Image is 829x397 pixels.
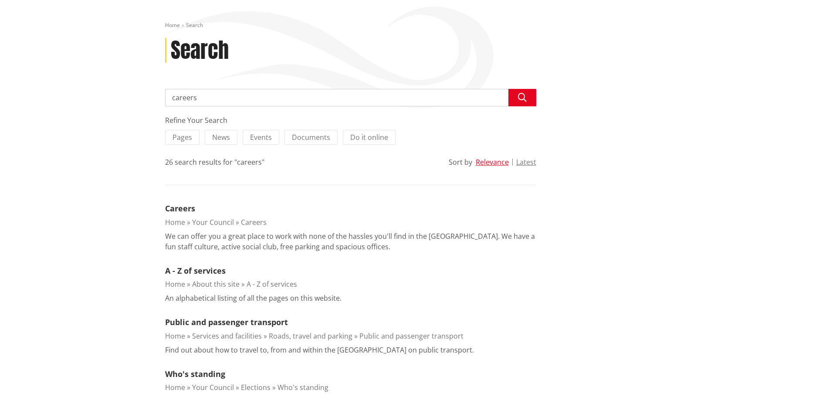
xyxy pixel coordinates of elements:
a: Your Council [192,217,234,227]
a: Home [165,383,185,392]
a: Careers [165,203,195,214]
a: A - Z of services [247,279,297,289]
a: Public and passenger transport [359,331,464,341]
div: 26 search results for "careers" [165,157,264,167]
button: Relevance [476,158,509,166]
a: Who's standing [277,383,328,392]
a: Home [165,21,180,29]
span: Pages [173,132,192,142]
input: Search input [165,89,536,106]
h1: Search [171,38,229,63]
div: Refine Your Search [165,115,536,126]
a: Public and passenger transport [165,317,288,327]
span: Do it online [350,132,388,142]
button: Latest [516,158,536,166]
a: Your Council [192,383,234,392]
p: Find out about how to travel to, from and within the [GEOGRAPHIC_DATA] on public transport. [165,345,474,355]
a: Careers [241,217,267,227]
span: Documents [292,132,330,142]
a: Home [165,331,185,341]
a: Services and facilities [192,331,262,341]
span: Events [250,132,272,142]
span: News [212,132,230,142]
p: We can offer you a great place to work with none of the hassles you'll find in the [GEOGRAPHIC_DA... [165,231,536,252]
nav: breadcrumb [165,22,664,29]
div: Sort by [449,157,472,167]
a: About this site [192,279,240,289]
a: Home [165,279,185,289]
a: Roads, travel and parking [269,331,352,341]
a: Home [165,217,185,227]
span: Search [186,21,203,29]
a: Who's standing [165,369,225,379]
a: Elections [241,383,271,392]
iframe: Messenger Launcher [789,360,820,392]
a: A - Z of services [165,265,226,276]
p: An alphabetical listing of all the pages on this website. [165,293,342,303]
